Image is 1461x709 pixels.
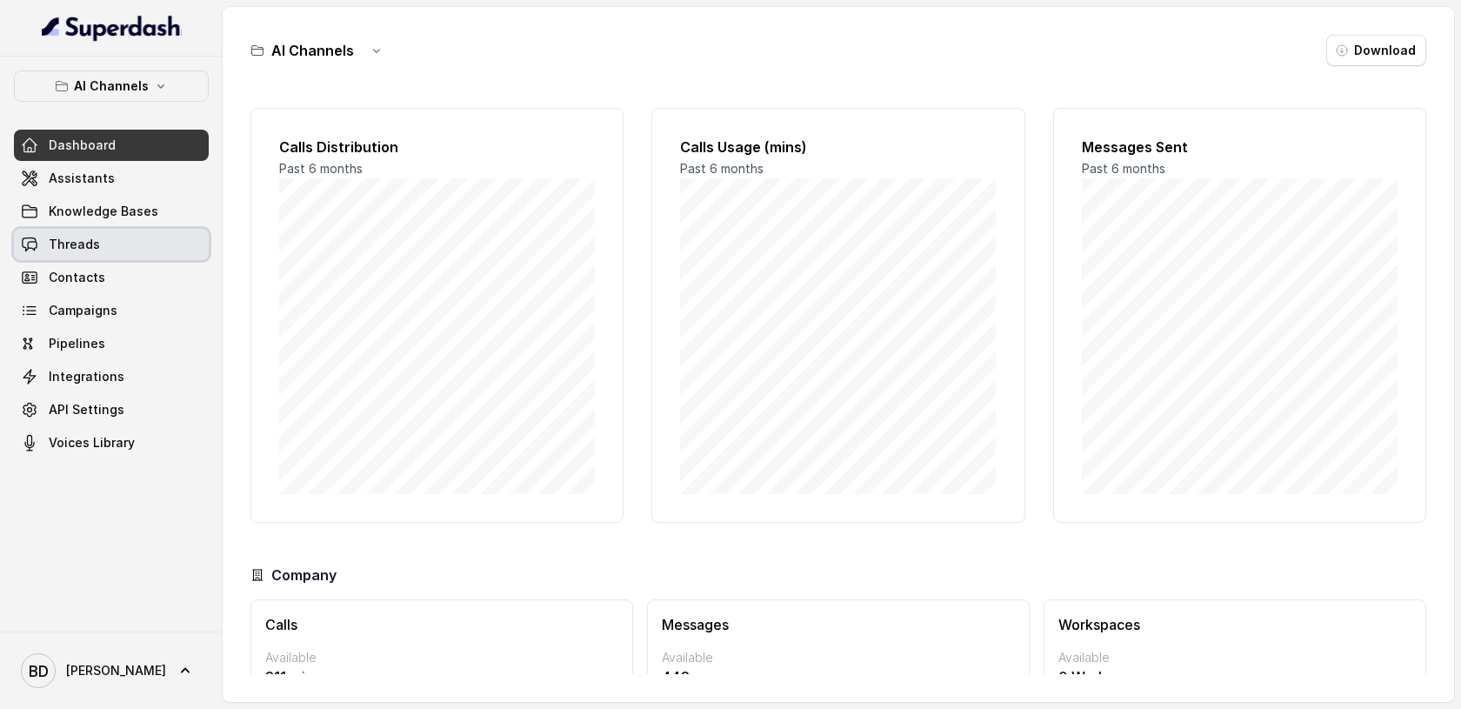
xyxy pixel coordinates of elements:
[279,161,363,176] span: Past 6 months
[680,161,764,176] span: Past 6 months
[279,137,595,157] h2: Calls Distribution
[14,196,209,227] a: Knowledge Bases
[14,427,209,458] a: Voices Library
[271,40,354,61] h3: AI Channels
[662,614,1015,635] h3: Messages
[1326,35,1426,66] button: Download
[14,229,209,260] a: Threads
[49,368,124,385] span: Integrations
[14,70,209,102] button: AI Channels
[49,302,117,319] span: Campaigns
[1058,649,1411,666] p: Available
[49,236,100,253] span: Threads
[14,295,209,326] a: Campaigns
[49,335,105,352] span: Pipelines
[265,614,618,635] h3: Calls
[1082,161,1165,176] span: Past 6 months
[271,565,337,585] h3: Company
[1082,137,1398,157] h2: Messages Sent
[14,361,209,392] a: Integrations
[42,14,182,42] img: light.svg
[14,394,209,425] a: API Settings
[74,76,149,97] p: AI Channels
[49,401,124,418] span: API Settings
[49,269,105,286] span: Contacts
[49,203,158,220] span: Knowledge Bases
[29,662,49,680] text: BD
[14,646,209,695] a: [PERSON_NAME]
[14,262,209,293] a: Contacts
[662,666,1015,687] p: 443 messages
[14,163,209,194] a: Assistants
[662,649,1015,666] p: Available
[49,137,116,154] span: Dashboard
[1058,666,1411,687] p: 0 Workspaces
[14,130,209,161] a: Dashboard
[265,649,618,666] p: Available
[265,666,618,687] p: 311 mins
[49,434,135,451] span: Voices Library
[1058,614,1411,635] h3: Workspaces
[49,170,115,187] span: Assistants
[14,328,209,359] a: Pipelines
[680,137,996,157] h2: Calls Usage (mins)
[66,662,166,679] span: [PERSON_NAME]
